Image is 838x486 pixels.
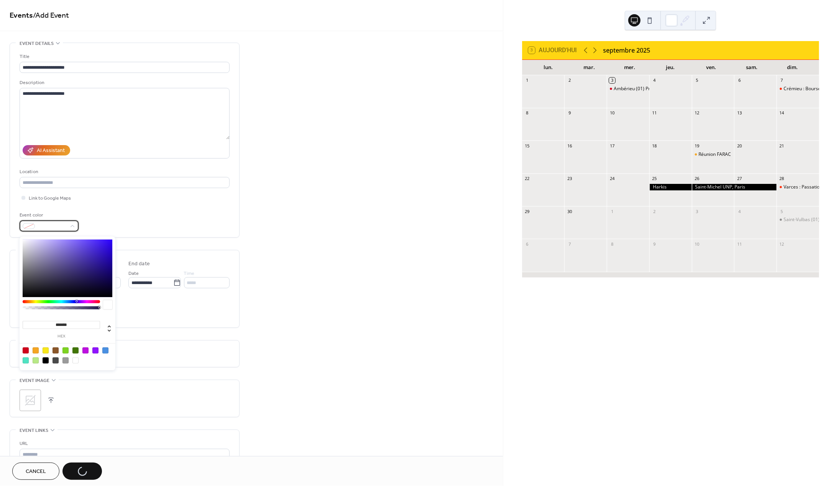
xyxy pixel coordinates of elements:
[53,347,59,354] div: #8B572A
[37,147,65,155] div: AI Assistant
[609,208,615,214] div: 1
[26,468,46,476] span: Cancel
[603,46,651,55] div: septembre 2025
[777,184,819,190] div: Varces : Passation de commandement 7ème BCA
[609,78,615,83] div: 3
[33,8,69,23] span: / Add Event
[20,426,48,435] span: Event links
[777,86,819,92] div: Crémieu : Bourse Militaria
[736,78,742,83] div: 6
[524,208,530,214] div: 29
[102,347,108,354] div: #4A90E2
[29,195,71,203] span: Link to Google Maps
[23,334,100,339] label: hex
[614,86,699,92] div: Ambérieu (01) Prise de commandement
[779,241,785,247] div: 12
[20,53,228,61] div: Title
[567,143,572,149] div: 16
[652,176,657,182] div: 25
[736,176,742,182] div: 27
[569,60,610,75] div: mar.
[779,78,785,83] div: 7
[779,143,785,149] div: 21
[23,357,29,364] div: #50E3C2
[33,357,39,364] div: #B8E986
[72,357,79,364] div: #FFFFFF
[652,78,657,83] div: 4
[53,357,59,364] div: #4A4A4A
[92,347,99,354] div: #9013FE
[524,78,530,83] div: 1
[20,79,228,87] div: Description
[607,86,649,92] div: Ambérieu (01) Prise de commandement
[609,176,615,182] div: 24
[524,110,530,116] div: 8
[43,347,49,354] div: #F8E71C
[23,145,70,155] button: AI Assistant
[692,184,777,190] div: Saint-Michel UNP, Paris
[650,60,691,75] div: jeu.
[649,184,692,190] div: Harkis
[694,143,700,149] div: 19
[652,241,657,247] div: 9
[524,241,530,247] div: 6
[20,440,228,448] div: URL
[43,357,49,364] div: #000000
[10,8,33,23] a: Events
[62,347,69,354] div: #7ED321
[20,168,228,176] div: Location
[694,241,700,247] div: 10
[779,208,785,214] div: 5
[736,241,742,247] div: 11
[609,241,615,247] div: 8
[692,151,734,158] div: Réunion FARAC
[694,208,700,214] div: 3
[694,176,700,182] div: 26
[694,78,700,83] div: 5
[736,110,742,116] div: 13
[609,110,615,116] div: 10
[184,270,195,278] span: Time
[20,390,41,411] div: ;
[567,110,572,116] div: 9
[699,151,731,158] div: Réunion FARAC
[12,463,59,480] button: Cancel
[736,143,742,149] div: 20
[20,211,77,219] div: Event color
[567,176,572,182] div: 23
[20,377,49,385] span: Event image
[610,60,650,75] div: mer.
[20,40,54,48] span: Event details
[524,143,530,149] div: 15
[772,60,813,75] div: dim.
[691,60,731,75] div: ven.
[652,208,657,214] div: 2
[567,241,572,247] div: 7
[567,208,572,214] div: 30
[732,60,772,75] div: sam.
[23,347,29,354] div: #D0021B
[694,110,700,116] div: 12
[62,357,69,364] div: #9B9B9B
[652,143,657,149] div: 18
[652,110,657,116] div: 11
[777,217,819,223] div: Saint-Vulbas (01) Saint-Michel
[33,347,39,354] div: #F5A623
[82,347,89,354] div: #BD10E0
[736,208,742,214] div: 4
[72,347,79,354] div: #417505
[779,110,785,116] div: 14
[128,270,139,278] span: Date
[528,60,569,75] div: lun.
[128,260,150,268] div: End date
[779,176,785,182] div: 28
[567,78,572,83] div: 2
[609,143,615,149] div: 17
[524,176,530,182] div: 22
